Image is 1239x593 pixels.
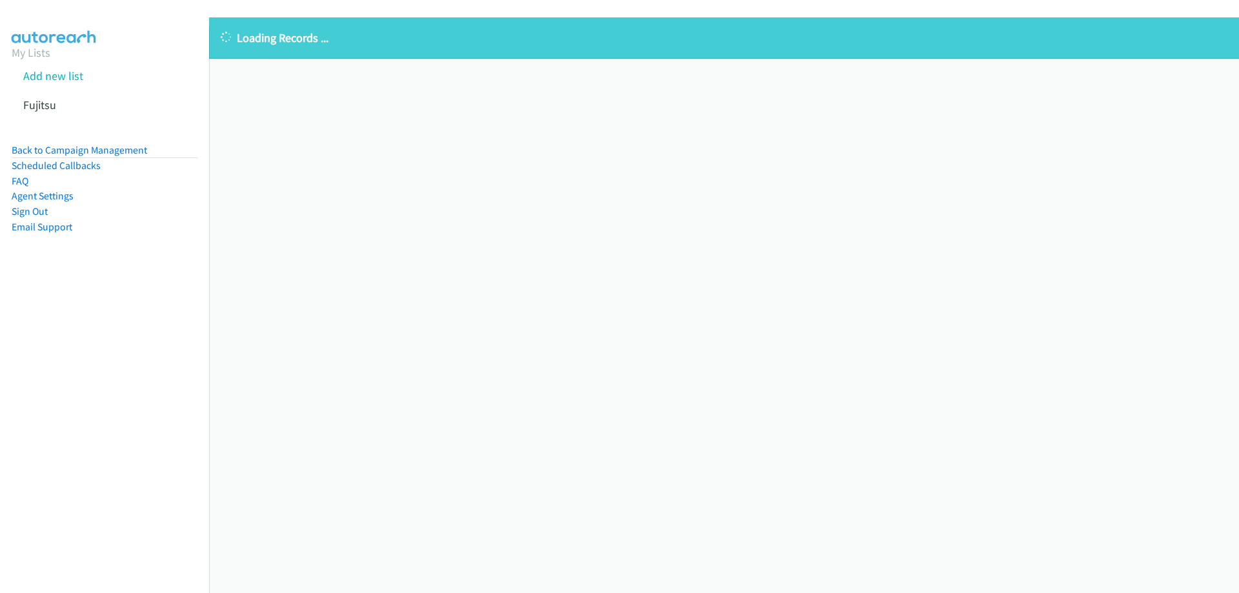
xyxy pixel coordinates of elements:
[12,45,50,60] a: My Lists
[12,175,28,187] a: FAQ
[12,144,147,156] a: Back to Campaign Management
[12,205,48,217] a: Sign Out
[12,190,74,202] a: Agent Settings
[12,159,101,172] a: Scheduled Callbacks
[23,68,83,83] a: Add new list
[12,221,72,233] a: Email Support
[23,97,56,112] a: Fujitsu
[221,29,1227,46] p: Loading Records ...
